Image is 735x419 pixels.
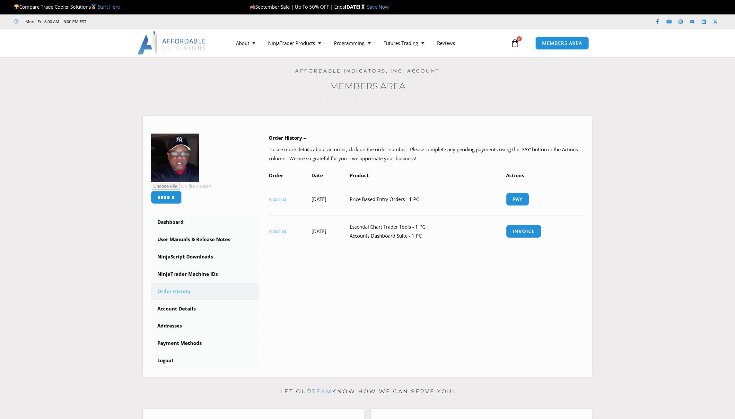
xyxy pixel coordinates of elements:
a: team [312,388,332,395]
strong: [DATE] [345,4,367,10]
a: Start Here [98,4,120,10]
span: Date [311,172,323,179]
a: Reviews [431,36,461,50]
a: Payment Methods [151,335,259,352]
td: Price Based Entry Orders - 1 PC [350,183,506,215]
a: Invoice order number 533119 [506,225,541,238]
span: Mon - Fri: 8:00 AM – 6:00 PM EST [24,18,86,25]
time: [DATE] [311,228,326,234]
img: ⌛ [361,4,365,9]
a: Logout [151,352,259,369]
a: Addresses [151,318,259,334]
a: Members Area [330,81,406,92]
a: Futures Trading [377,36,431,50]
a: NinjaTrader Products [262,36,328,50]
a: Account Details [151,301,259,317]
img: 🍂 [250,4,255,9]
time: [DATE] [311,196,326,202]
a: NinjaScript Downloads [151,249,259,265]
a: Programming [328,36,377,50]
span: Compare Trade Copier Solutions [14,4,120,10]
a: Pay for order 533153 [506,193,529,206]
a: View order number 533153 [269,197,286,202]
img: aa29613da5e1079fa3bdcec5088bec5c6b9ea7dc5e967581b5c1a56ecb4d1e11 [151,134,199,182]
span: Actions [506,172,524,179]
a: 0 [501,34,529,52]
a: User Manuals & Release Notes [151,231,259,248]
img: LogoAI | Affordable Indicators – NinjaTrader [137,31,206,55]
nav: Menu [230,36,509,50]
a: Affordable Indicators, Inc. Account [295,68,440,74]
span: Order [269,172,283,179]
span: Product [350,172,369,179]
iframe: Customer reviews powered by Trustpilot [95,18,192,25]
span: September Sale | Up To 50% OFF | Ends [250,4,345,10]
p: To see more details about an order, click on the order number. Please complete any pending paymen... [269,145,584,163]
a: Order History [151,283,259,300]
td: Essential Chart Trader Tools - 1 PC Accounts Dashboard Suite - 1 PC [350,215,506,247]
b: Order History – [269,135,306,141]
a: Dashboard [151,214,259,231]
a: MEMBERS AREA [535,37,589,50]
img: 🏆 [14,4,19,9]
a: Save Now [367,4,389,10]
img: 🥇 [91,4,96,9]
nav: Account pages [151,214,259,369]
span: MEMBERS AREA [542,41,582,46]
a: View order number 533119 [269,229,286,234]
span: 0 [517,36,522,41]
p: Let our know how we can serve you! [143,387,592,397]
a: NinjaTrader Machine IDs [151,266,259,283]
a: About [230,36,262,50]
